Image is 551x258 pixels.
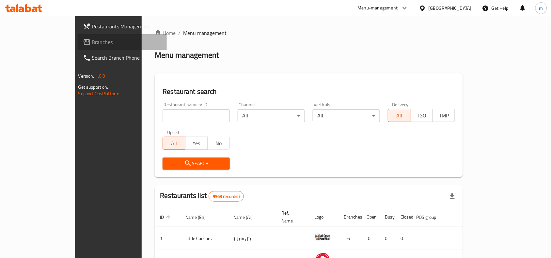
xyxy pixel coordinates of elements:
[338,207,361,227] th: Branches
[380,207,395,227] th: Busy
[433,109,455,122] button: TMP
[183,29,227,37] span: Menu management
[410,109,433,122] button: TGO
[435,111,452,120] span: TMP
[78,50,167,66] a: Search Branch Phone
[160,213,172,221] span: ID
[163,137,185,150] button: All
[413,111,430,120] span: TGO
[313,109,380,122] div: All
[155,227,180,250] td: 1
[209,191,244,202] div: Total records count
[281,209,301,225] span: Ref. Name
[92,23,162,30] span: Restaurants Management
[209,193,244,200] span: 9963 record(s)
[238,109,305,122] div: All
[160,191,244,202] h2: Restaurants list
[416,213,445,221] span: POS group
[167,130,179,135] label: Upsell
[155,50,219,60] h2: Menu management
[188,139,205,148] span: Yes
[92,38,162,46] span: Branches
[207,137,230,150] button: No
[78,34,167,50] a: Branches
[388,109,410,122] button: All
[78,83,108,91] span: Get support on:
[395,227,411,250] td: 0
[392,102,409,107] label: Delivery
[185,137,208,150] button: Yes
[180,227,228,250] td: Little Caesars
[78,72,94,80] span: Version:
[228,227,276,250] td: ليتل سيزرز
[395,207,411,227] th: Closed
[314,229,331,245] img: Little Caesars
[429,5,472,12] div: [GEOGRAPHIC_DATA]
[361,207,380,227] th: Open
[92,54,162,62] span: Search Branch Phone
[380,227,395,250] td: 0
[78,89,120,98] a: Support.OpsPlatform
[358,4,398,12] div: Menu-management
[178,29,181,37] li: /
[391,111,408,120] span: All
[539,5,543,12] span: m
[361,227,380,250] td: 0
[445,189,460,204] div: Export file
[163,158,230,170] button: Search
[338,227,361,250] td: 6
[163,109,230,122] input: Search for restaurant name or ID..
[163,87,455,97] h2: Restaurant search
[185,213,214,221] span: Name (En)
[95,72,105,80] span: 1.0.0
[165,139,182,148] span: All
[233,213,261,221] span: Name (Ar)
[210,139,227,148] span: No
[78,19,167,34] a: Restaurants Management
[309,207,338,227] th: Logo
[168,159,225,168] span: Search
[155,29,463,37] nav: breadcrumb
